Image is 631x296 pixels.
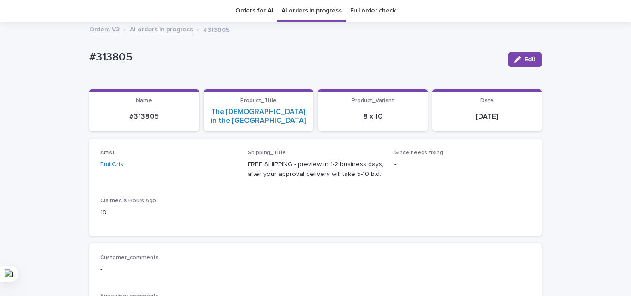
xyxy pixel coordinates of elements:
[130,24,193,34] a: AI orders in progress
[394,150,443,156] span: Since needs fixing
[209,108,308,125] a: The [DEMOGRAPHIC_DATA] in the [GEOGRAPHIC_DATA]
[136,98,152,103] span: Name
[323,112,422,121] p: 8 x 10
[89,24,120,34] a: Orders V3
[100,198,156,204] span: Claimed X Hours Ago
[95,112,194,121] p: #313805
[100,160,123,169] a: EmilCris
[248,150,286,156] span: Shipping_Title
[524,56,536,63] span: Edit
[100,208,237,217] p: 19
[100,150,115,156] span: Artist
[480,98,494,103] span: Date
[89,51,501,64] p: #313805
[508,52,542,67] button: Edit
[438,112,537,121] p: [DATE]
[203,24,230,34] p: #313805
[352,98,394,103] span: Product_Variant
[100,255,158,260] span: Customer_comments
[240,98,277,103] span: Product_Title
[248,160,384,179] p: FREE SHIPPING - preview in 1-2 business days, after your approval delivery will take 5-10 b.d.
[100,265,531,274] p: -
[394,160,531,169] p: -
